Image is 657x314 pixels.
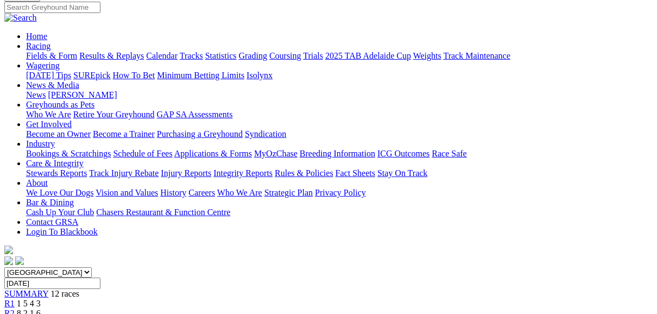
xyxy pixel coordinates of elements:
a: Privacy Policy [315,188,366,197]
a: Breeding Information [300,149,375,158]
a: Cash Up Your Club [26,208,94,217]
a: Who We Are [26,110,71,119]
a: Strategic Plan [264,188,313,197]
a: Careers [188,188,215,197]
span: 1 5 4 3 [17,299,41,308]
a: Integrity Reports [213,168,273,178]
a: Isolynx [247,71,273,80]
a: Fact Sheets [336,168,375,178]
a: Rules & Policies [275,168,333,178]
img: Search [4,13,37,23]
a: [PERSON_NAME] [48,90,117,99]
a: Weights [413,51,441,60]
img: facebook.svg [4,256,13,265]
a: Fields & Form [26,51,77,60]
a: Racing [26,41,50,51]
a: Tracks [180,51,203,60]
a: Bookings & Scratchings [26,149,111,158]
a: Purchasing a Greyhound [157,129,243,139]
div: Care & Integrity [26,168,653,178]
a: Care & Integrity [26,159,84,168]
a: Track Maintenance [444,51,510,60]
a: Stay On Track [377,168,427,178]
div: Wagering [26,71,653,80]
a: Login To Blackbook [26,227,98,236]
a: Trials [303,51,323,60]
a: Contact GRSA [26,217,78,227]
a: Injury Reports [161,168,211,178]
a: History [160,188,186,197]
a: News & Media [26,80,79,90]
a: We Love Our Dogs [26,188,93,197]
a: ICG Outcomes [377,149,429,158]
div: Racing [26,51,653,61]
a: SUREpick [73,71,110,80]
a: Track Injury Rebate [89,168,159,178]
a: Bar & Dining [26,198,74,207]
a: Vision and Values [96,188,158,197]
a: How To Bet [113,71,155,80]
div: Greyhounds as Pets [26,110,653,120]
a: Greyhounds as Pets [26,100,94,109]
span: 12 races [50,289,79,298]
a: Who We Are [217,188,262,197]
a: Applications & Forms [174,149,252,158]
input: Select date [4,278,100,289]
a: Race Safe [432,149,466,158]
div: Get Involved [26,129,653,139]
a: Industry [26,139,55,148]
img: twitter.svg [15,256,24,265]
a: Results & Replays [79,51,144,60]
a: Retire Your Greyhound [73,110,155,119]
a: Become an Owner [26,129,91,139]
a: [DATE] Tips [26,71,71,80]
a: Wagering [26,61,60,70]
a: Minimum Betting Limits [157,71,244,80]
a: Grading [239,51,267,60]
a: Schedule of Fees [113,149,172,158]
a: SUMMARY [4,289,48,298]
a: Syndication [245,129,286,139]
a: Get Involved [26,120,72,129]
a: 2025 TAB Adelaide Cup [325,51,411,60]
a: About [26,178,48,187]
a: News [26,90,46,99]
a: Home [26,32,47,41]
a: Chasers Restaurant & Function Centre [96,208,230,217]
div: Bar & Dining [26,208,653,217]
a: Calendar [146,51,178,60]
a: MyOzChase [254,149,298,158]
a: R1 [4,299,15,308]
div: News & Media [26,90,653,100]
img: logo-grsa-white.png [4,246,13,254]
input: Search [4,2,100,13]
a: GAP SA Assessments [157,110,233,119]
div: About [26,188,653,198]
a: Stewards Reports [26,168,87,178]
a: Statistics [205,51,237,60]
a: Become a Trainer [93,129,155,139]
div: Industry [26,149,653,159]
a: Coursing [269,51,301,60]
